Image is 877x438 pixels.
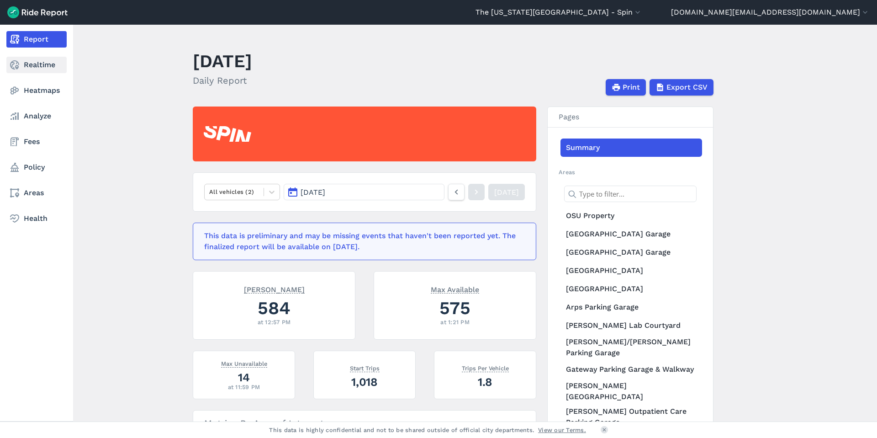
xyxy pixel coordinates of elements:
[560,243,702,262] a: [GEOGRAPHIC_DATA] Garage
[6,31,67,48] a: Report
[560,225,702,243] a: [GEOGRAPHIC_DATA] Garage
[6,185,67,201] a: Areas
[204,230,519,252] div: This data is preliminary and may be missing events that haven't been reported yet. The finalized ...
[193,48,252,74] h1: [DATE]
[560,335,702,360] a: [PERSON_NAME]/[PERSON_NAME] Parking Garage
[475,7,642,18] button: The [US_STATE][GEOGRAPHIC_DATA] - Spin
[6,57,67,73] a: Realtime
[6,134,67,150] a: Fees
[6,159,67,176] a: Policy
[204,126,251,142] img: Spin
[6,108,67,124] a: Analyze
[606,79,646,96] button: Print
[445,374,525,390] div: 1.8
[548,107,713,128] h3: Pages
[204,369,284,385] div: 14
[301,188,325,197] span: [DATE]
[560,298,702,316] a: Arps Parking Garage
[193,74,252,87] h2: Daily Report
[666,82,708,93] span: Export CSV
[560,316,702,335] a: [PERSON_NAME] Lab Courtyard
[204,295,344,320] div: 584
[559,168,702,176] h2: Areas
[193,411,536,436] h3: Metrics By Area of Interest
[560,139,702,157] a: Summary
[560,262,702,280] a: [GEOGRAPHIC_DATA]
[560,280,702,298] a: [GEOGRAPHIC_DATA]
[325,374,404,390] div: 1,018
[385,295,525,320] div: 575
[6,210,67,227] a: Health
[560,207,702,225] a: OSU Property
[560,379,702,404] a: [PERSON_NAME][GEOGRAPHIC_DATA]
[462,363,509,372] span: Trips Per Vehicle
[7,6,68,18] img: Ride Report
[560,360,702,379] a: Gateway Parking Garage & Walkway
[671,7,870,18] button: [DOMAIN_NAME][EMAIL_ADDRESS][DOMAIN_NAME]
[204,318,344,326] div: at 12:57 PM
[221,358,267,368] span: Max Unavailable
[244,284,305,294] span: [PERSON_NAME]
[284,184,444,200] button: [DATE]
[431,284,479,294] span: Max Available
[350,363,380,372] span: Start Trips
[385,318,525,326] div: at 1:21 PM
[623,82,640,93] span: Print
[560,404,702,430] a: [PERSON_NAME] Outpatient Care Parking Garage
[564,186,697,202] input: Type to filter...
[204,383,284,391] div: at 11:59 PM
[538,426,586,434] a: View our Terms.
[488,184,525,200] a: [DATE]
[6,82,67,99] a: Heatmaps
[650,79,713,96] button: Export CSV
